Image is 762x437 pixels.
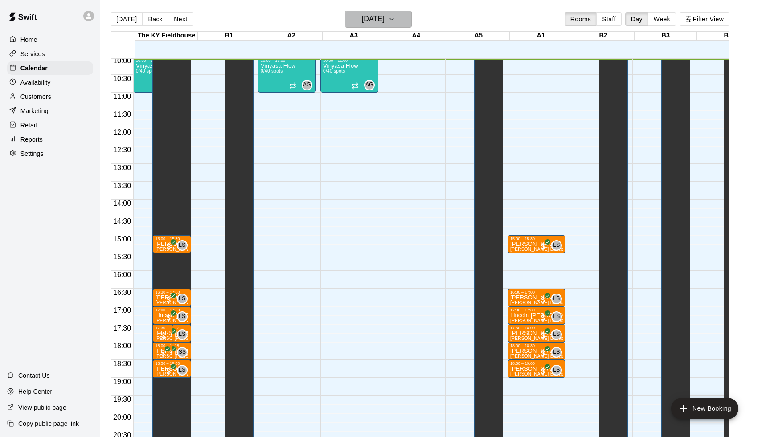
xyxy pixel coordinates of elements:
[179,241,185,250] span: LS
[18,419,79,428] p: Copy public page link
[155,300,273,305] span: [PERSON_NAME] Baseball/Softball (Hitting or Fielding)
[111,413,133,421] span: 20:00
[164,242,173,251] span: All customers have paid
[179,348,186,357] span: SS
[20,64,48,73] p: Calendar
[368,80,375,90] span: Adrienne Glenn
[152,324,185,342] div: 17:30 – 18:00: Johnny McDivitt
[551,311,562,322] div: Leo Seminati
[510,32,572,40] div: A1
[155,372,273,376] span: [PERSON_NAME] Baseball/Softball (Hitting or Fielding)
[555,294,562,304] span: Leo Seminati
[539,367,548,376] span: All customers have paid
[553,294,560,303] span: LS
[111,253,133,261] span: 15:30
[7,90,93,103] a: Customers
[111,324,133,332] span: 17:30
[171,347,182,358] div: Leo Seminati
[553,366,560,375] span: LS
[175,326,188,330] div: 17:30 – 18:00
[323,69,345,74] span: 0/40 spots filled
[302,80,312,90] div: Adrienne Glenn
[180,294,188,304] span: Leo Seminati
[111,306,133,314] span: 17:00
[198,32,260,40] div: B1
[168,12,193,26] button: Next
[261,69,283,74] span: 0/40 spots filled
[20,149,44,158] p: Settings
[164,367,173,376] span: All customers have paid
[180,240,188,251] span: Leo Seminati
[671,398,738,419] button: add
[111,378,133,385] span: 19:00
[551,329,562,340] div: Leo Seminati
[551,294,562,304] div: Leo Seminati
[7,61,93,75] a: Calendar
[510,318,628,323] span: [PERSON_NAME] Baseball/Softball (Hitting or Fielding)
[164,331,173,340] span: All customers have paid
[111,128,133,136] span: 12:00
[20,106,49,115] p: Marketing
[135,32,198,40] div: The KY Fieldhouse
[111,164,133,172] span: 13:00
[111,396,133,403] span: 19:30
[7,104,93,118] a: Marketing
[323,58,376,63] div: 10:00 – 11:00
[553,330,560,339] span: LS
[155,326,183,330] div: 17:30 – 18:00
[7,118,93,132] div: Retail
[111,271,133,278] span: 16:00
[111,342,133,350] span: 18:00
[555,365,562,376] span: Leo Seminati
[111,93,133,100] span: 11:00
[179,312,185,321] span: LS
[155,290,188,294] div: 16:30 – 17:00
[7,33,93,46] div: Home
[179,366,185,375] span: LS
[508,235,565,253] div: 15:00 – 15:30: Jaxon McCay
[136,69,158,74] span: 0/40 spots filled
[20,92,51,101] p: Customers
[111,217,133,225] span: 14:30
[152,342,185,360] div: 18:00 – 18:30: Rob Lester
[261,58,313,63] div: 10:00 – 11:00
[572,32,635,40] div: B2
[175,343,188,348] div: 18:00 – 18:30
[155,354,273,359] span: [PERSON_NAME] Baseball/Softball (Hitting or Fielding)
[179,330,185,339] span: LS
[680,12,729,26] button: Filter View
[365,81,373,90] span: AG
[258,57,316,93] div: 10:00 – 11:00: Vinyasa Flow
[152,235,191,253] div: 15:00 – 15:30: Jaxon McCay
[155,361,188,366] div: 18:30 – 19:00
[553,241,560,250] span: LS
[352,82,359,90] span: Recurring event
[362,13,385,25] h6: [DATE]
[596,12,622,26] button: Staff
[303,81,311,90] span: AG
[155,318,273,323] span: [PERSON_NAME] Baseball/Softball (Hitting or Fielding)
[385,32,447,40] div: A4
[172,324,191,342] div: 17:30 – 18:00: Rob Lester
[551,240,562,251] div: Leo Seminati
[152,289,191,306] div: 16:30 – 17:00: Axel Pickett
[565,12,597,26] button: Rooms
[7,147,93,160] div: Settings
[142,12,168,26] button: Back
[555,329,562,340] span: Leo Seminati
[111,12,143,26] button: [DATE]
[510,308,563,312] div: 17:00 – 17:30
[510,247,628,252] span: [PERSON_NAME] Baseball/Softball (Hitting or Fielding)
[18,387,52,396] p: Help Center
[551,365,562,376] div: Leo Seminati
[508,289,565,306] div: 16:30 – 17:00: Axel Pickett
[180,347,188,358] span: Scott Sizemore
[177,240,188,251] div: Leo Seminati
[177,311,188,322] div: Leo Seminati
[320,57,378,93] div: 10:00 – 11:00: Vinyasa Flow
[364,80,375,90] div: Adrienne Glenn
[635,32,697,40] div: B3
[155,247,273,252] span: [PERSON_NAME] Baseball/Softball (Hitting or Fielding)
[177,347,188,358] div: Scott Sizemore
